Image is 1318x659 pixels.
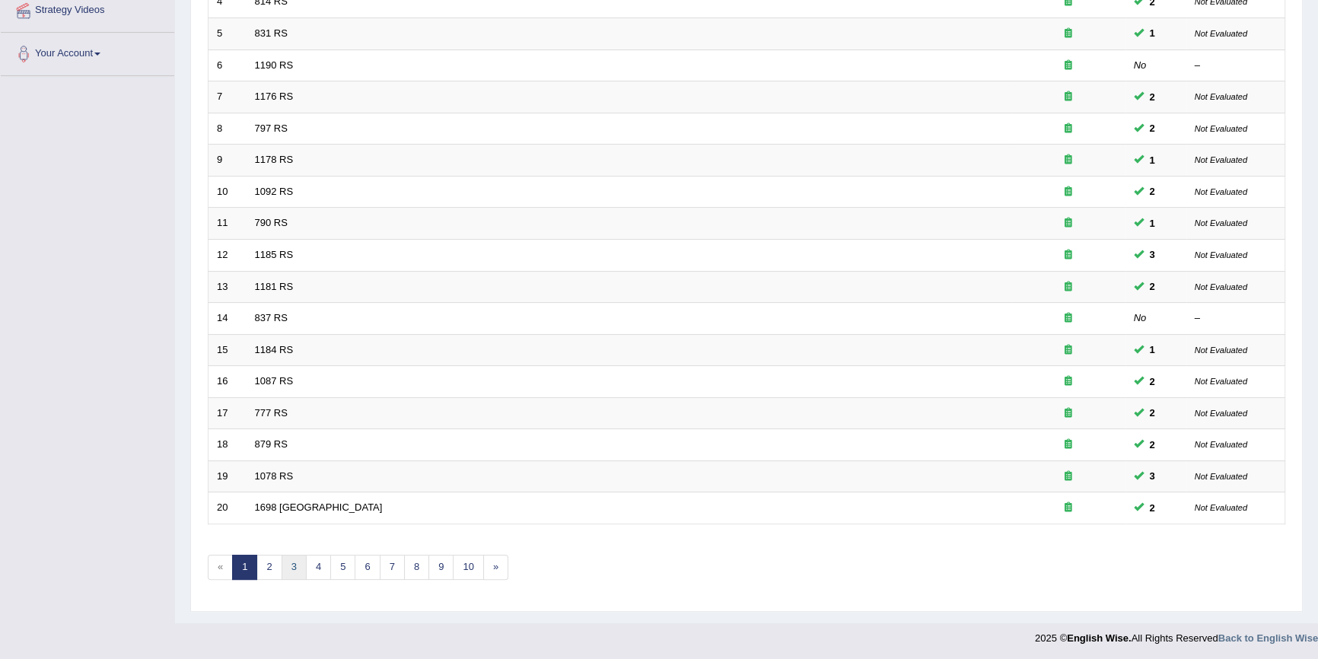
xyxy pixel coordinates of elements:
a: Back to English Wise [1218,632,1318,644]
a: 777 RS [255,407,288,419]
div: Exam occurring question [1020,438,1117,452]
a: 4 [306,555,331,580]
div: Exam occurring question [1020,374,1117,389]
a: 790 RS [255,217,288,228]
em: No [1134,312,1147,323]
td: 5 [209,18,247,50]
span: You can still take this question [1144,120,1161,136]
span: You can still take this question [1144,215,1161,231]
td: 11 [209,208,247,240]
small: Not Evaluated [1195,29,1247,38]
a: 1698 [GEOGRAPHIC_DATA] [255,501,383,513]
td: 6 [209,49,247,81]
a: 7 [380,555,405,580]
small: Not Evaluated [1195,92,1247,101]
small: Not Evaluated [1195,155,1247,164]
a: » [483,555,508,580]
span: You can still take this question [1144,279,1161,294]
div: Exam occurring question [1020,27,1117,41]
a: 1184 RS [255,344,294,355]
span: You can still take this question [1144,500,1161,516]
a: 837 RS [255,312,288,323]
span: « [208,555,233,580]
div: Exam occurring question [1020,122,1117,136]
span: You can still take this question [1144,374,1161,390]
small: Not Evaluated [1195,345,1247,355]
div: 2025 © All Rights Reserved [1035,623,1318,645]
a: 1190 RS [255,59,294,71]
div: Exam occurring question [1020,311,1117,326]
span: You can still take this question [1144,405,1161,421]
small: Not Evaluated [1195,472,1247,481]
div: Exam occurring question [1020,153,1117,167]
td: 12 [209,239,247,271]
div: – [1195,311,1277,326]
strong: English Wise. [1067,632,1131,644]
a: 1185 RS [255,249,294,260]
a: 6 [355,555,380,580]
div: Exam occurring question [1020,185,1117,199]
a: 8 [404,555,429,580]
a: 9 [428,555,454,580]
a: 2 [256,555,282,580]
td: 9 [209,145,247,177]
small: Not Evaluated [1195,250,1247,259]
a: 10 [453,555,483,580]
div: Exam occurring question [1020,501,1117,515]
td: 13 [209,271,247,303]
div: Exam occurring question [1020,406,1117,421]
td: 14 [209,303,247,335]
a: 797 RS [255,123,288,134]
span: You can still take this question [1144,342,1161,358]
a: 1176 RS [255,91,294,102]
td: 16 [209,366,247,398]
a: Your Account [1,33,174,71]
small: Not Evaluated [1195,440,1247,449]
span: You can still take this question [1144,25,1161,41]
small: Not Evaluated [1195,218,1247,228]
a: 1078 RS [255,470,294,482]
span: You can still take this question [1144,468,1161,484]
a: 1181 RS [255,281,294,292]
a: 1087 RS [255,375,294,387]
div: – [1195,59,1277,73]
td: 8 [209,113,247,145]
div: Exam occurring question [1020,248,1117,263]
div: Exam occurring question [1020,90,1117,104]
a: 1 [232,555,257,580]
small: Not Evaluated [1195,187,1247,196]
div: Exam occurring question [1020,59,1117,73]
div: Exam occurring question [1020,343,1117,358]
td: 19 [209,460,247,492]
small: Not Evaluated [1195,409,1247,418]
a: 1178 RS [255,154,294,165]
em: No [1134,59,1147,71]
span: You can still take this question [1144,437,1161,453]
td: 7 [209,81,247,113]
span: You can still take this question [1144,183,1161,199]
a: 5 [330,555,355,580]
td: 15 [209,334,247,366]
a: 1092 RS [255,186,294,197]
a: 3 [282,555,307,580]
td: 18 [209,429,247,461]
span: You can still take this question [1144,89,1161,105]
td: 17 [209,397,247,429]
td: 20 [209,492,247,524]
small: Not Evaluated [1195,124,1247,133]
div: Exam occurring question [1020,216,1117,231]
div: Exam occurring question [1020,470,1117,484]
small: Not Evaluated [1195,503,1247,512]
a: 831 RS [255,27,288,39]
small: Not Evaluated [1195,377,1247,386]
td: 10 [209,176,247,208]
div: Exam occurring question [1020,280,1117,294]
a: 879 RS [255,438,288,450]
span: You can still take this question [1144,247,1161,263]
small: Not Evaluated [1195,282,1247,291]
span: You can still take this question [1144,152,1161,168]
